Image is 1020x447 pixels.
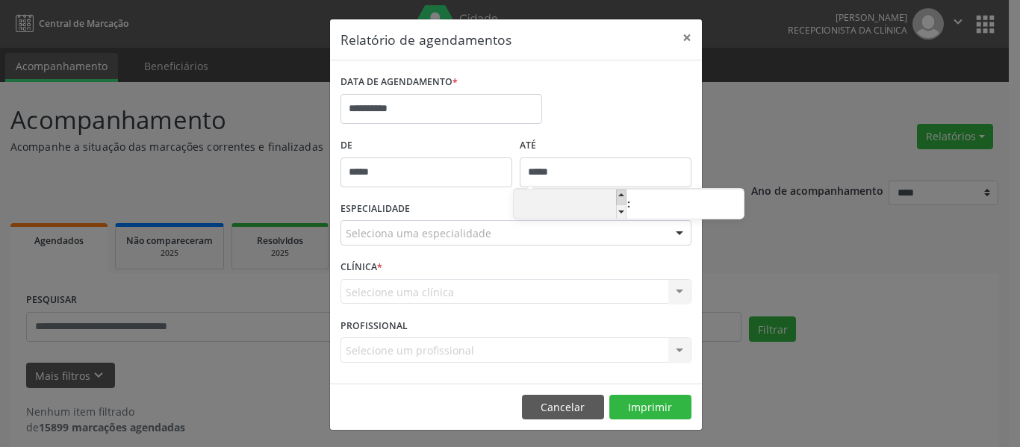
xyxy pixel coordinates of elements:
[520,134,691,157] label: ATÉ
[631,190,744,220] input: Minute
[522,395,604,420] button: Cancelar
[514,190,626,220] input: Hour
[340,71,458,94] label: DATA DE AGENDAMENTO
[340,134,512,157] label: De
[340,30,511,49] h5: Relatório de agendamentos
[340,314,408,337] label: PROFISSIONAL
[340,256,382,279] label: CLÍNICA
[609,395,691,420] button: Imprimir
[346,225,491,241] span: Seleciona uma especialidade
[672,19,702,56] button: Close
[340,198,410,221] label: ESPECIALIDADE
[626,189,631,219] span: :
